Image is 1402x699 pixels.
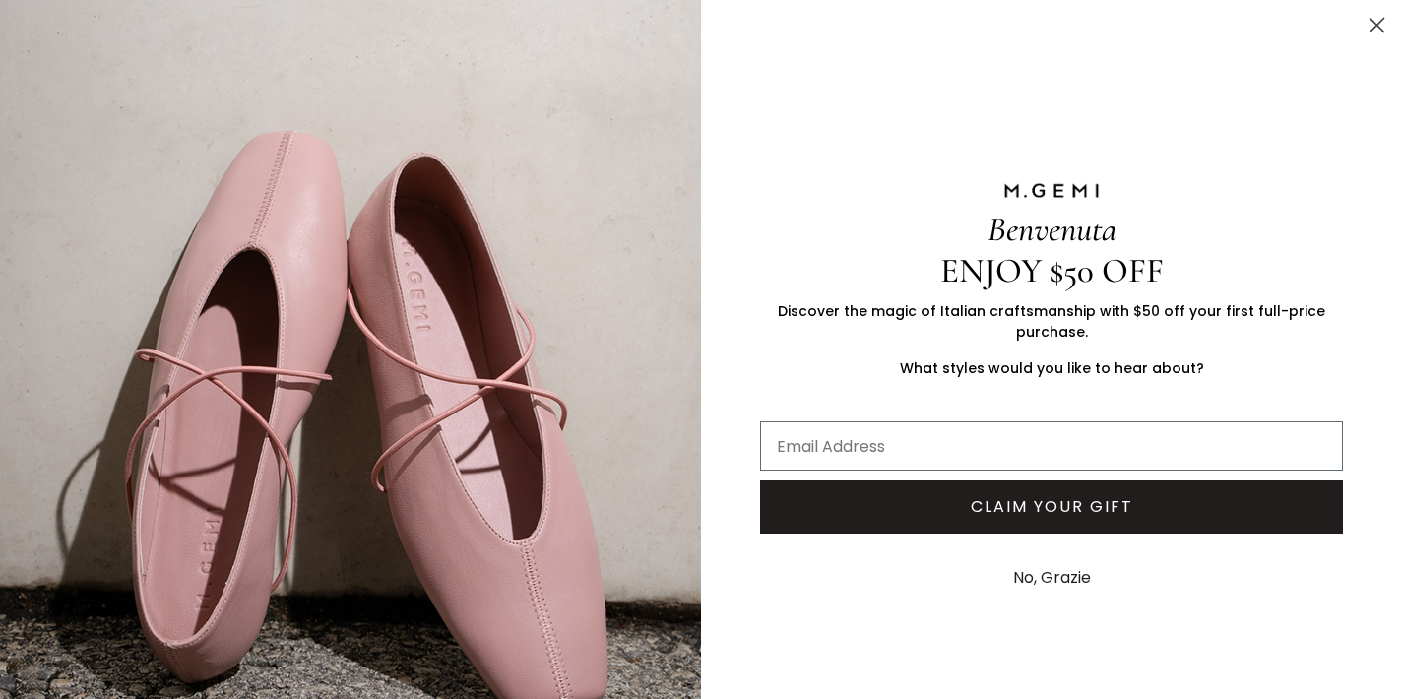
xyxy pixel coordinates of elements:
[778,301,1325,342] span: Discover the magic of Italian craftsmanship with $50 off your first full-price purchase.
[760,421,1343,471] input: Email Address
[940,250,1164,291] span: ENJOY $50 OFF
[1002,182,1101,200] img: M.GEMI
[760,480,1343,534] button: CLAIM YOUR GIFT
[900,358,1204,378] span: What styles would you like to hear about?
[1003,553,1101,603] button: No, Grazie
[988,209,1116,250] span: Benvenuta
[1360,8,1394,42] button: Close dialog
